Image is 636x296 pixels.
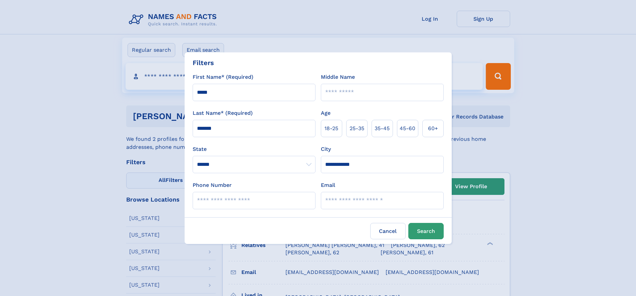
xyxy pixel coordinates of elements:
span: 25‑35 [350,124,364,132]
label: Email [321,181,335,189]
div: Filters [193,58,214,68]
label: State [193,145,315,153]
label: Last Name* (Required) [193,109,253,117]
label: First Name* (Required) [193,73,253,81]
label: City [321,145,331,153]
button: Search [408,223,444,239]
label: Age [321,109,331,117]
span: 60+ [428,124,438,132]
label: Phone Number [193,181,232,189]
span: 35‑45 [375,124,390,132]
label: Middle Name [321,73,355,81]
span: 18‑25 [325,124,338,132]
span: 45‑60 [400,124,415,132]
label: Cancel [370,223,406,239]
